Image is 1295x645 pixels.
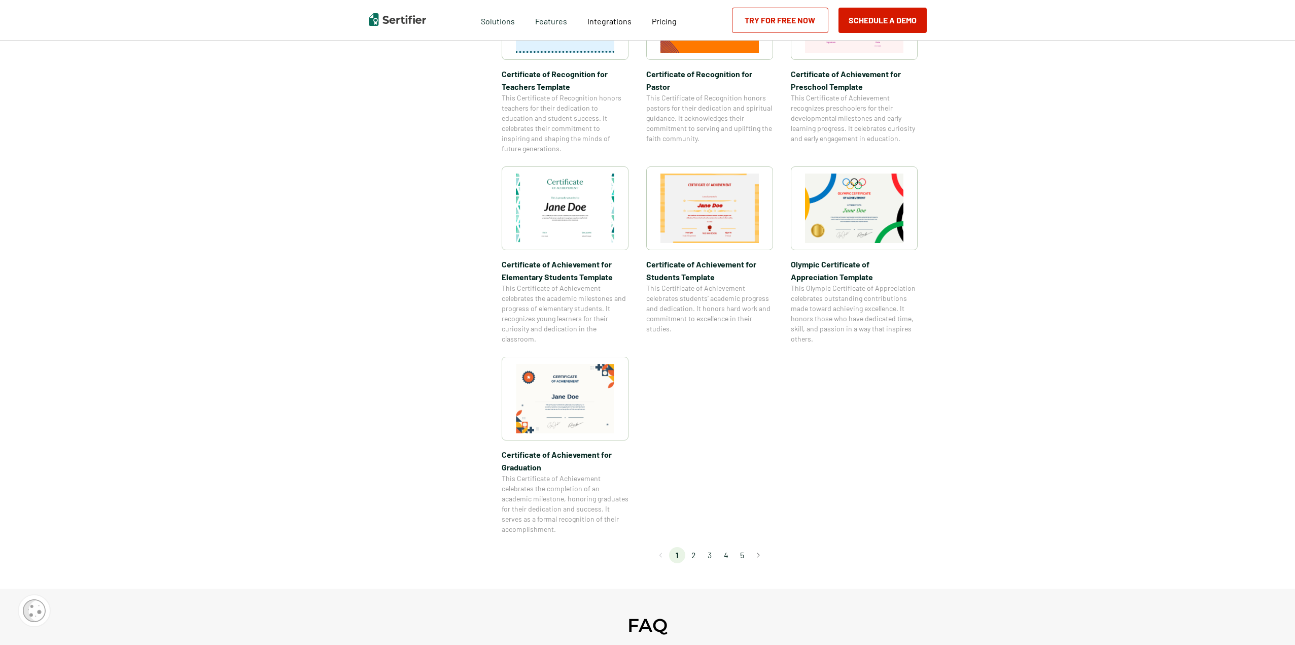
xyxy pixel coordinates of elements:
[646,258,773,283] span: Certificate of Achievement for Students Template
[502,67,628,93] span: Certificate of Recognition for Teachers Template
[702,547,718,563] li: page 3
[502,448,628,473] span: Certificate of Achievement for Graduation
[587,14,632,26] a: Integrations
[1244,596,1295,645] iframe: Chat Widget
[652,16,677,26] span: Pricing
[805,174,903,243] img: Olympic Certificate of Appreciation​ Template
[481,14,515,26] span: Solutions
[791,258,918,283] span: Olympic Certificate of Appreciation​ Template
[587,16,632,26] span: Integrations
[646,67,773,93] span: Certificate of Recognition for Pastor
[535,14,567,26] span: Features
[627,614,668,636] h2: FAQ
[718,547,734,563] li: page 4
[502,93,628,154] span: This Certificate of Recognition honors teachers for their dedication to education and student suc...
[750,547,766,563] button: Go to next page
[369,13,426,26] img: Sertifier | Digital Credentialing Platform
[685,547,702,563] li: page 2
[646,283,773,334] span: This Certificate of Achievement celebrates students’ academic progress and dedication. It honors ...
[652,14,677,26] a: Pricing
[516,174,614,243] img: Certificate of Achievement for Elementary Students Template
[502,258,628,283] span: Certificate of Achievement for Elementary Students Template
[502,473,628,534] span: This Certificate of Achievement celebrates the completion of an academic milestone, honoring grad...
[838,8,927,33] button: Schedule a Demo
[791,67,918,93] span: Certificate of Achievement for Preschool Template
[734,547,750,563] li: page 5
[646,93,773,144] span: This Certificate of Recognition honors pastors for their dedication and spiritual guidance. It ac...
[791,93,918,144] span: This Certificate of Achievement recognizes preschoolers for their developmental milestones and ea...
[646,166,773,344] a: Certificate of Achievement for Students TemplateCertificate of Achievement for Students TemplateT...
[653,547,669,563] button: Go to previous page
[23,599,46,622] img: Cookie Popup Icon
[502,166,628,344] a: Certificate of Achievement for Elementary Students TemplateCertificate of Achievement for Element...
[669,547,685,563] li: page 1
[502,283,628,344] span: This Certificate of Achievement celebrates the academic milestones and progress of elementary stu...
[502,357,628,534] a: Certificate of Achievement for GraduationCertificate of Achievement for GraduationThis Certificat...
[516,364,614,433] img: Certificate of Achievement for Graduation
[732,8,828,33] a: Try for Free Now
[791,166,918,344] a: Olympic Certificate of Appreciation​ TemplateOlympic Certificate of Appreciation​ TemplateThis Ol...
[791,283,918,344] span: This Olympic Certificate of Appreciation celebrates outstanding contributions made toward achievi...
[660,174,759,243] img: Certificate of Achievement for Students Template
